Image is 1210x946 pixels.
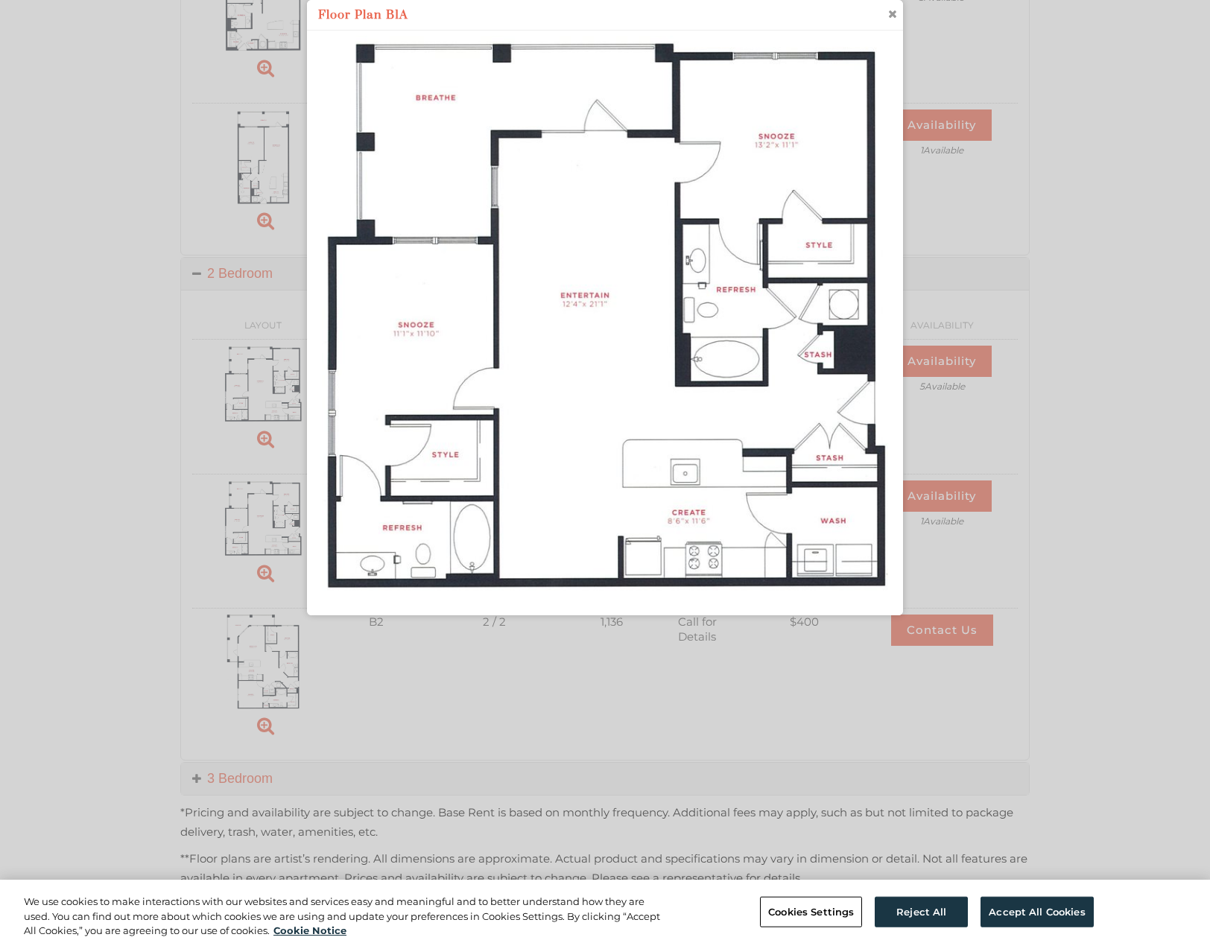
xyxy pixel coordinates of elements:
button: Cookies Settings [760,896,862,927]
span: close [886,6,898,22]
button: Reject All [875,896,968,927]
button: Accept All Cookies [981,896,1093,927]
div: banner [318,36,892,594]
h2: Floor Plan B1A [318,7,408,22]
img: A floor plan of a house with rooms labeled as "Breathe", "Snooze", "Style", "Refresh", "Entertain... [322,36,887,594]
a: More information about your privacy [273,924,346,936]
div: We use cookies to make interactions with our websites and services easy and meaningful and to bet... [24,895,665,939]
a: close [886,6,900,19]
